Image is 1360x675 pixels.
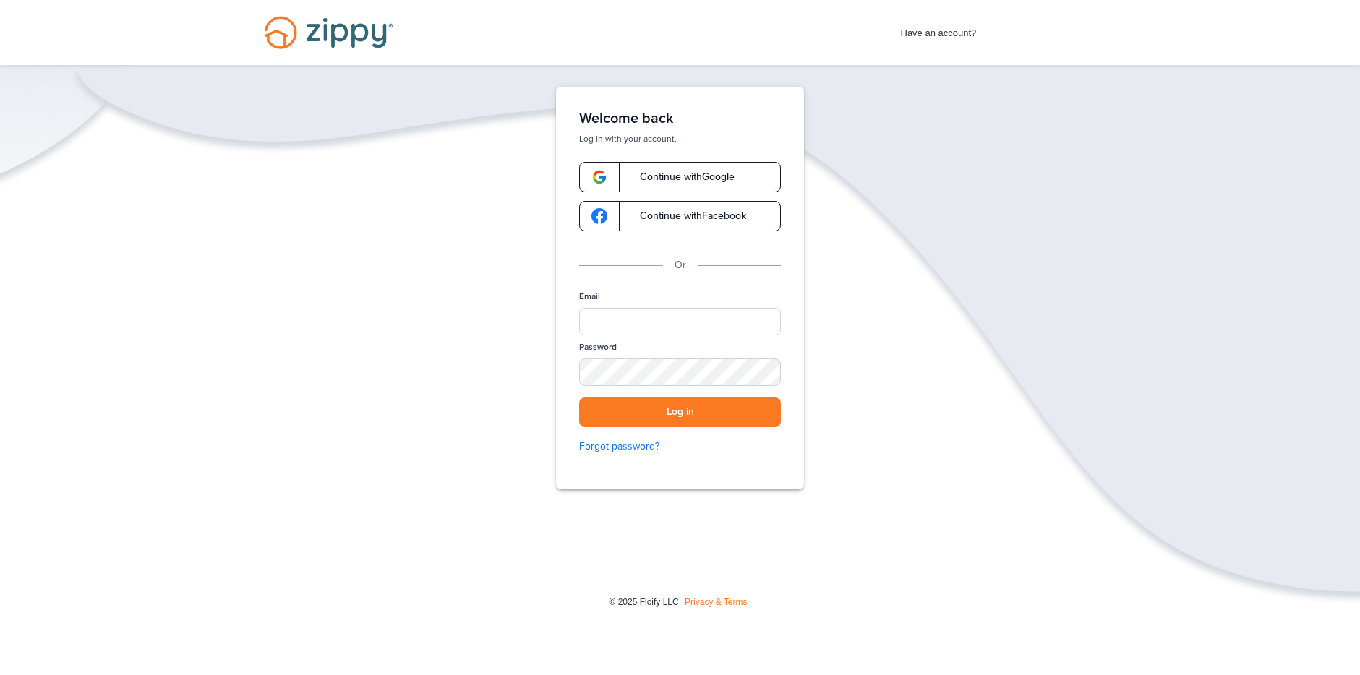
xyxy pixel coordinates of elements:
[579,110,781,127] h1: Welcome back
[591,208,607,224] img: google-logo
[579,201,781,231] a: google-logoContinue withFacebook
[625,172,735,182] span: Continue with Google
[675,257,686,273] p: Or
[579,162,781,192] a: google-logoContinue withGoogle
[901,18,977,41] span: Have an account?
[625,211,746,221] span: Continue with Facebook
[591,169,607,185] img: google-logo
[579,341,617,353] label: Password
[579,358,781,386] input: Password
[579,397,781,427] button: Log in
[609,597,678,607] span: © 2025 Floify LLC
[579,439,781,455] a: Forgot password?
[579,308,781,335] input: Email
[579,133,781,145] p: Log in with your account.
[579,291,600,303] label: Email
[685,597,747,607] a: Privacy & Terms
